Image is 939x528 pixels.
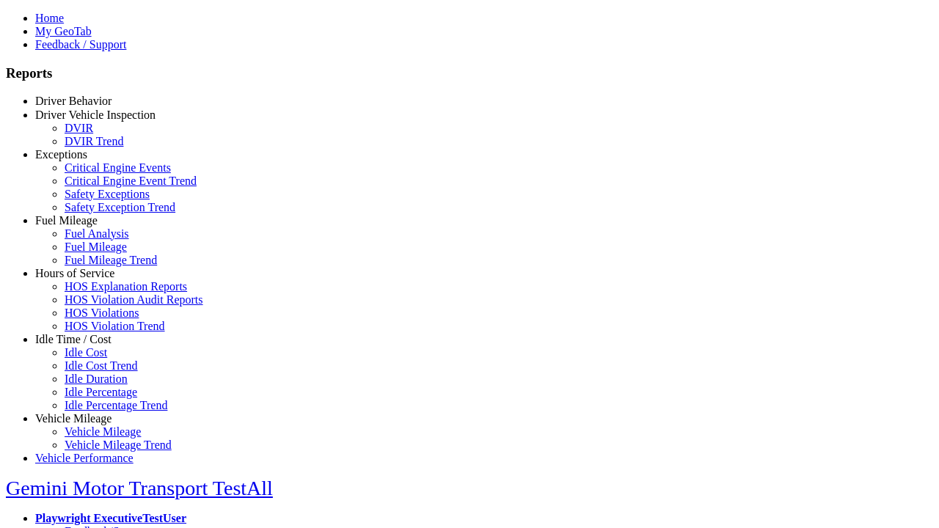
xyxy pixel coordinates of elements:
[6,65,933,81] h3: Reports
[65,373,128,385] a: Idle Duration
[6,477,273,499] a: Gemini Motor Transport TestAll
[65,135,123,147] a: DVIR Trend
[65,201,175,213] a: Safety Exception Trend
[35,25,92,37] a: My GeoTab
[65,359,138,372] a: Idle Cost Trend
[65,399,167,411] a: Idle Percentage Trend
[65,386,137,398] a: Idle Percentage
[65,425,141,438] a: Vehicle Mileage
[65,280,187,293] a: HOS Explanation Reports
[65,161,171,174] a: Critical Engine Events
[35,333,112,345] a: Idle Time / Cost
[65,293,203,306] a: HOS Violation Audit Reports
[35,95,112,107] a: Driver Behavior
[65,122,93,134] a: DVIR
[35,452,134,464] a: Vehicle Performance
[35,267,114,279] a: Hours of Service
[65,439,172,451] a: Vehicle Mileage Trend
[65,307,139,319] a: HOS Violations
[65,320,165,332] a: HOS Violation Trend
[35,214,98,227] a: Fuel Mileage
[65,188,150,200] a: Safety Exceptions
[35,148,87,161] a: Exceptions
[65,227,129,240] a: Fuel Analysis
[35,412,112,425] a: Vehicle Mileage
[35,109,156,121] a: Driver Vehicle Inspection
[35,512,186,524] a: Playwright ExecutiveTestUser
[65,254,157,266] a: Fuel Mileage Trend
[65,346,107,359] a: Idle Cost
[35,38,126,51] a: Feedback / Support
[35,12,64,24] a: Home
[65,241,127,253] a: Fuel Mileage
[65,175,197,187] a: Critical Engine Event Trend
